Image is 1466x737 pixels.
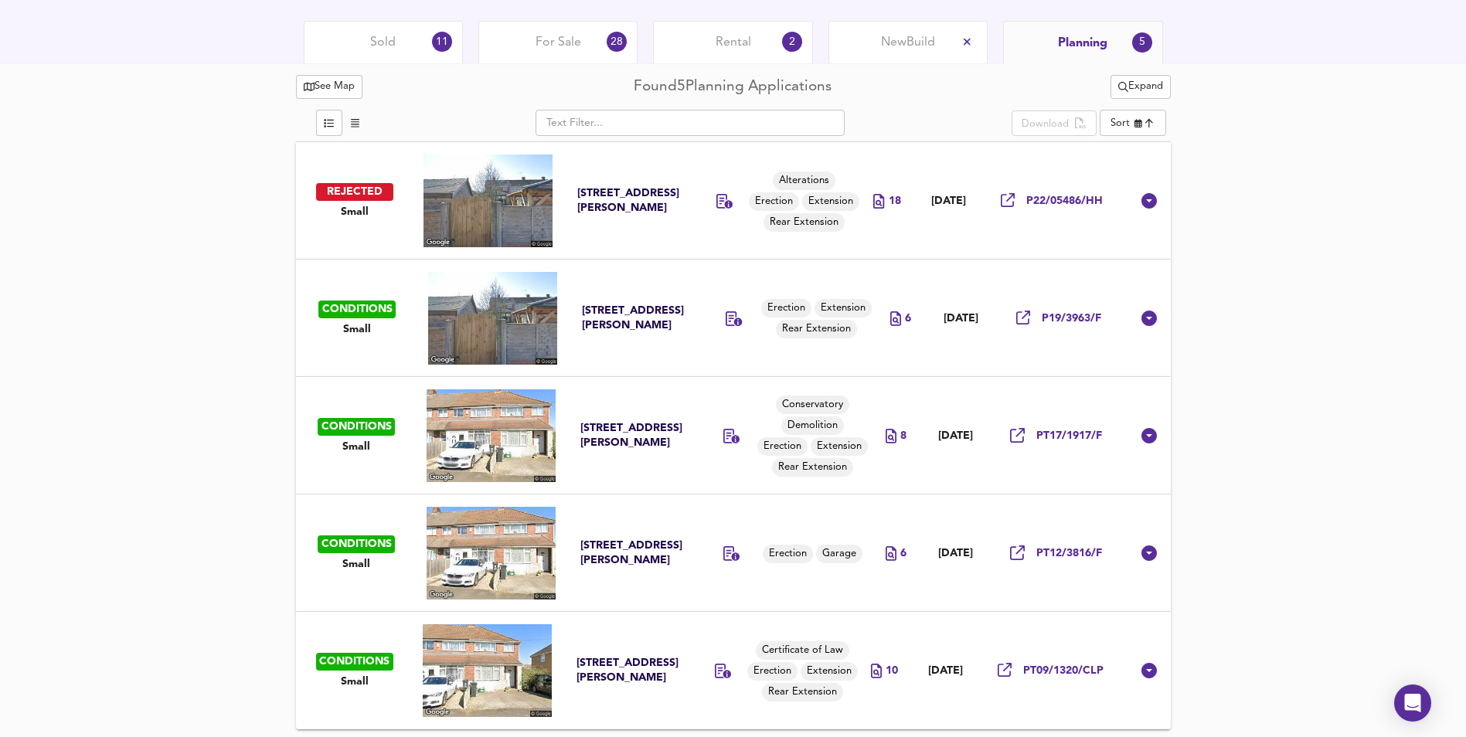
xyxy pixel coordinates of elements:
[582,304,690,333] div: [STREET_ADDRESS][PERSON_NAME]
[577,656,679,685] div: [STREET_ADDRESS][PERSON_NAME]
[580,421,687,450] div: [STREET_ADDRESS][PERSON_NAME]
[370,34,396,51] span: Sold
[761,299,811,318] div: Erection
[1036,429,1102,443] span: PT17/1917/F
[816,547,862,562] span: Garage
[296,260,1171,377] div: CONDITIONSSmall[STREET_ADDRESS][PERSON_NAME]ErectionExtensionRear Extension6[DATE]P19/3963/F
[427,389,556,482] img: streetview
[749,195,799,209] span: Erection
[723,429,740,447] div: Demolition of existing conservatory. Erection of single storey rear extension to form additional ...
[1132,32,1152,53] div: 5
[781,416,844,435] div: Demolition
[296,142,1171,260] div: REJECTEDSmall[STREET_ADDRESS][PERSON_NAME]AlterationsErectionExtensionRear Extension18[DATE]P22/0...
[763,545,813,563] div: Erection
[343,322,371,337] span: Small
[756,644,849,658] span: Certificate of Law
[1140,192,1158,210] svg: Show Details
[782,32,802,52] div: 2
[607,32,627,52] div: 28
[536,34,581,51] span: For Sale
[536,110,845,136] input: Text Filter...
[815,301,872,316] span: Extension
[1394,684,1431,722] div: Open Intercom Messenger
[296,377,1171,494] div: CONDITIONSSmall[STREET_ADDRESS][PERSON_NAME]ConservatoryDemolitionErectionExtensionRear Extension...
[802,192,859,211] div: Extension
[1111,75,1171,99] button: Expand
[427,507,556,599] img: streetview
[900,546,906,561] span: 6
[762,683,843,701] div: Rear Extension
[811,437,868,456] div: Extension
[428,272,557,365] img: streetview
[931,195,966,208] span: [DATE]
[1140,661,1158,680] svg: Show Details
[802,195,859,209] span: Extension
[580,538,687,568] div: [STREET_ADDRESS][PERSON_NAME]
[1036,546,1102,561] span: PT12/3816/F
[928,664,963,678] span: [DATE]
[938,547,973,560] span: [DATE]
[1140,309,1158,328] svg: Show Details
[316,653,393,671] div: CONDITIONS
[634,76,832,97] div: Found 5 Planning Applications
[773,174,835,188] span: Alterations
[1111,116,1130,131] div: Sort
[723,546,740,564] div: Erection of detached garage.
[341,205,369,219] span: Small
[815,299,872,318] div: Extension
[881,34,935,51] span: New Build
[1100,110,1166,136] div: Sort
[811,440,868,454] span: Extension
[772,460,853,475] span: Rear Extension
[316,183,393,201] div: REJECTED
[900,429,906,443] span: 8
[318,301,396,318] div: CONDITIONS
[716,34,751,51] span: Rental
[341,674,369,689] span: Small
[1042,311,1101,326] span: P19/3963/F
[905,311,911,326] span: 6
[781,419,844,433] span: Demolition
[318,418,395,436] div: CONDITIONS
[776,322,857,337] span: Rear Extension
[1118,78,1163,96] span: Expand
[747,662,798,681] div: Erection
[1111,75,1171,99] div: split button
[889,194,901,209] span: 18
[749,192,799,211] div: Erection
[318,535,395,553] div: CONDITIONS
[747,664,798,679] span: Erection
[304,78,355,96] span: See Map
[772,458,853,477] div: Rear Extension
[342,557,370,572] span: Small
[938,430,973,443] span: [DATE]
[1026,194,1103,209] span: P22/05486/HH
[757,440,808,454] span: Erection
[761,301,811,316] span: Erection
[577,186,681,216] div: [STREET_ADDRESS][PERSON_NAME]
[776,398,849,413] span: Conservatory
[342,440,370,454] span: Small
[756,641,849,660] div: Certificate of Law
[763,547,813,562] span: Erection
[296,494,1171,612] div: CONDITIONSSmall[STREET_ADDRESS][PERSON_NAME]ErectionGarage6[DATE]PT12/3816/F
[432,32,452,52] div: 11
[886,664,898,678] span: 10
[944,312,978,325] span: [DATE]
[296,612,1171,729] div: CONDITIONSSmall[STREET_ADDRESS][PERSON_NAME]Certificate of LawErectionExtensionRear Extension10[D...
[764,213,845,232] div: Rear Extension
[773,172,835,190] div: Alterations
[1012,110,1096,137] div: split button
[816,545,862,563] div: Garage
[296,75,363,99] button: See Map
[757,437,808,456] div: Erection
[1023,664,1104,678] span: PT09/1320/CLP
[764,216,845,230] span: Rear Extension
[776,396,849,414] div: Conservatory
[762,685,843,700] span: Rear Extension
[715,664,732,681] div: Application for Certificate of Lawfulness for the proposed erection of single storey side and rea...
[726,311,743,329] div: Erection of a single storey front porch and single storey rear extension to form additional livin...
[801,662,858,681] div: Extension
[1058,35,1107,52] span: Planning
[1140,544,1158,562] svg: Show Details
